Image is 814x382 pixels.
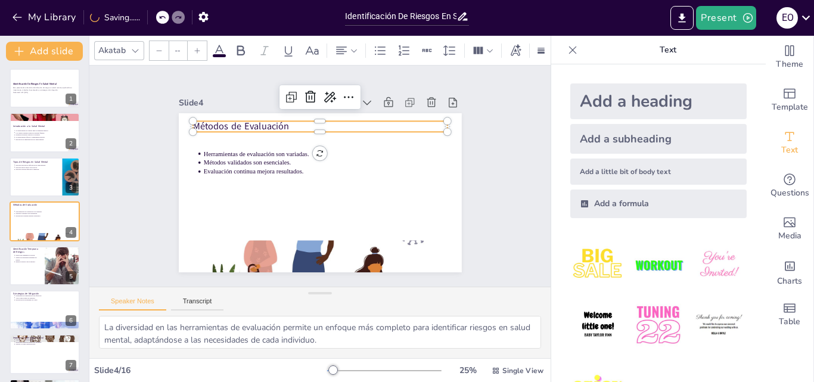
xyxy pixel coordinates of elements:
[776,7,798,29] div: E O
[10,334,80,374] div: 7
[453,365,482,376] div: 25 %
[99,297,166,310] button: Speaker Notes
[766,122,813,164] div: Add text boxes
[66,94,76,104] div: 1
[208,135,448,194] p: Métodos validados son esenciales.
[507,41,524,60] div: Text effects
[15,299,76,302] p: Evaluación de estrategias es clave.
[13,83,57,86] strong: Identificación De Riesgos En Salud Mental
[15,341,76,343] p: Relaciones interpersonales son un buffer.
[691,237,747,293] img: 3.jpeg
[10,290,80,330] div: 6
[15,254,41,256] p: Detección temprana es crucial.
[15,260,41,263] p: Impacto positivo en el entorno.
[630,297,686,353] img: 5.jpeg
[570,124,747,154] div: Add a subheading
[13,203,76,207] p: Métodos de Evaluación
[15,129,76,132] p: La salud mental es crucial para el bienestar general.
[15,132,76,134] p: Los riesgos pueden surgir de diversas fuentes.
[94,365,327,376] div: Slide 4 / 16
[13,336,76,340] p: Importancia del Apoyo Social
[770,187,809,200] span: Questions
[13,91,76,94] p: Generated with [URL]
[776,58,803,71] span: Theme
[570,83,747,119] div: Add a heading
[10,113,80,152] div: 2
[10,246,80,285] div: 5
[15,297,76,299] p: Apoyo psicológico es esencial.
[766,250,813,293] div: Add charts and graphs
[15,339,76,341] p: Apoyo social es fundamental.
[582,36,754,64] p: Text
[570,237,626,293] img: 1.jpeg
[13,160,59,164] p: Tipos de Riesgos en Salud Mental
[630,237,686,293] img: 2.jpeg
[13,292,76,296] p: Estrategias de Mitigación
[10,69,80,108] div: 1
[10,201,80,241] div: 4
[570,190,747,218] div: Add a formula
[15,294,76,297] p: Programas de capacitación son efectivos.
[778,229,801,243] span: Media
[96,42,128,58] div: Akatab
[9,8,81,27] button: My Library
[99,316,541,349] textarea: La diversidad en las herramientas de evaluación permite un enfoque más completo para identificar ...
[766,79,813,122] div: Add ready made slides
[772,101,808,114] span: Template
[66,315,76,326] div: 6
[13,124,76,128] p: Introducción a la Salud Mental
[66,138,76,149] div: 2
[13,247,41,254] p: Identificación Temprana de Riesgos
[15,133,76,136] p: Fomentar espacios seguros es esencial.
[670,6,694,30] button: Export to PowerPoint
[15,343,76,346] p: Mejora el clima organizacional.
[570,297,626,353] img: 4.jpeg
[15,169,58,171] p: Factores sociales afectan el bienestar.
[345,8,456,25] input: Insert title
[10,157,80,197] div: 3
[766,293,813,336] div: Add a table
[90,12,140,23] div: Saving......
[766,36,813,79] div: Change the overall theme
[15,136,76,138] p: La salud mental afecta a comunidades enteras.
[171,297,224,310] button: Transcript
[696,6,756,30] button: Present
[15,210,76,213] p: Herramientas de evaluación son variadas.
[15,166,58,169] p: Factores psicológicos son críticos.
[66,182,76,193] div: 3
[195,69,349,112] div: Slide 4
[781,144,798,157] span: Text
[15,138,76,141] p: Reconocer la importancia de la salud mental.
[776,6,798,30] button: E O
[15,215,76,218] p: Evaluación continua mejora resultados.
[15,164,58,166] p: Factores biológicos influyen en la salud mental.
[13,87,76,91] p: Esta presentación aborda la identificación de riesgos en salud mental, explorando su importancia,...
[15,213,76,215] p: Métodos validados son esenciales.
[777,275,802,288] span: Charts
[66,360,76,371] div: 7
[502,366,543,375] span: Single View
[15,256,41,260] p: Signos de advertencia pueden ser sutiles.
[570,159,747,185] div: Add a little bit of body text
[691,297,747,353] img: 6.jpeg
[66,271,76,282] div: 5
[766,207,813,250] div: Add images, graphics, shapes or video
[535,41,548,60] div: Border settings
[66,227,76,238] div: 4
[470,41,496,60] div: Column Count
[766,164,813,207] div: Get real-time input from your audience
[204,95,456,160] p: Métodos de Evaluación
[206,143,446,202] p: Evaluación continua mejora resultados.
[6,42,83,61] button: Add slide
[779,315,800,328] span: Table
